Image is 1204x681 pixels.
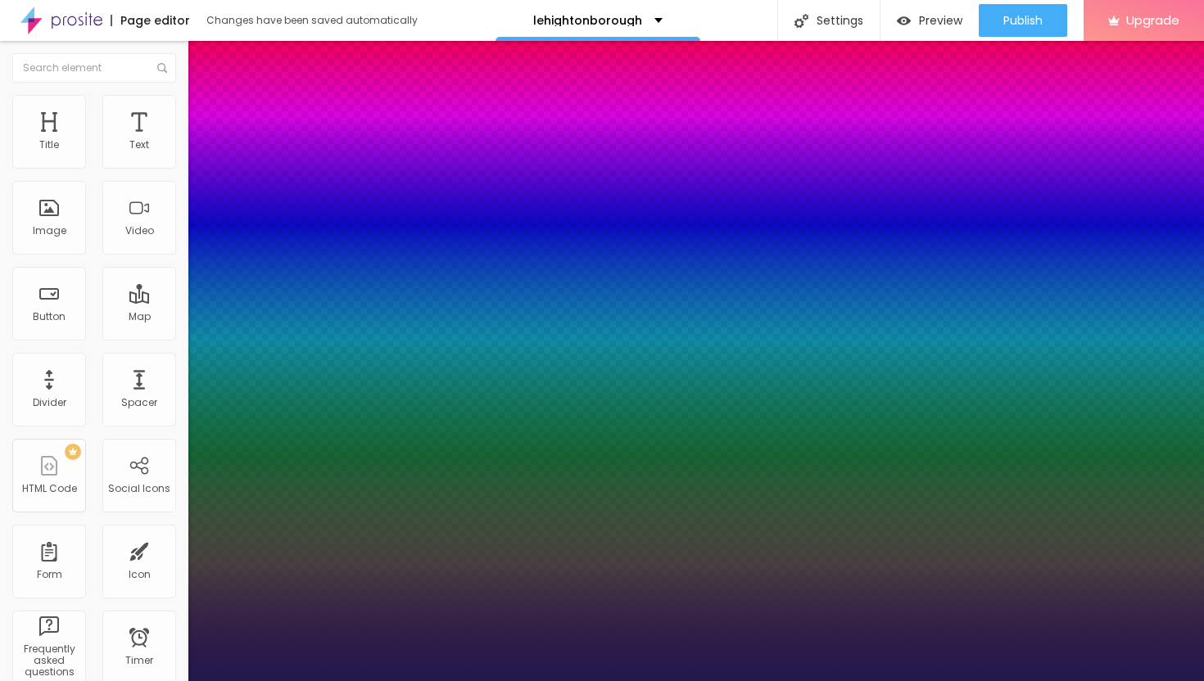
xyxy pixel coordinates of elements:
div: Social Icons [108,483,170,494]
span: Publish [1003,14,1043,27]
img: view-1.svg [897,14,911,28]
div: HTML Code [22,483,77,494]
button: Preview [880,4,979,37]
div: Timer [125,655,153,666]
div: Divider [33,397,66,408]
div: Page editor [111,15,190,26]
div: Icon [129,569,151,580]
div: Form [37,569,62,580]
div: Image [33,225,66,237]
div: Frequently asked questions [16,643,81,679]
div: Title [39,139,59,151]
img: Icone [794,14,808,28]
input: Search element [12,53,176,83]
span: Upgrade [1126,13,1179,27]
div: Button [33,311,66,322]
div: Text [129,139,149,151]
p: lehightonborough [533,15,642,26]
div: Video [125,225,154,237]
img: Icone [157,63,167,73]
div: Spacer [121,397,157,408]
span: Preview [919,14,962,27]
div: Map [129,311,151,322]
div: Changes have been saved automatically [206,16,418,25]
button: Publish [979,4,1067,37]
